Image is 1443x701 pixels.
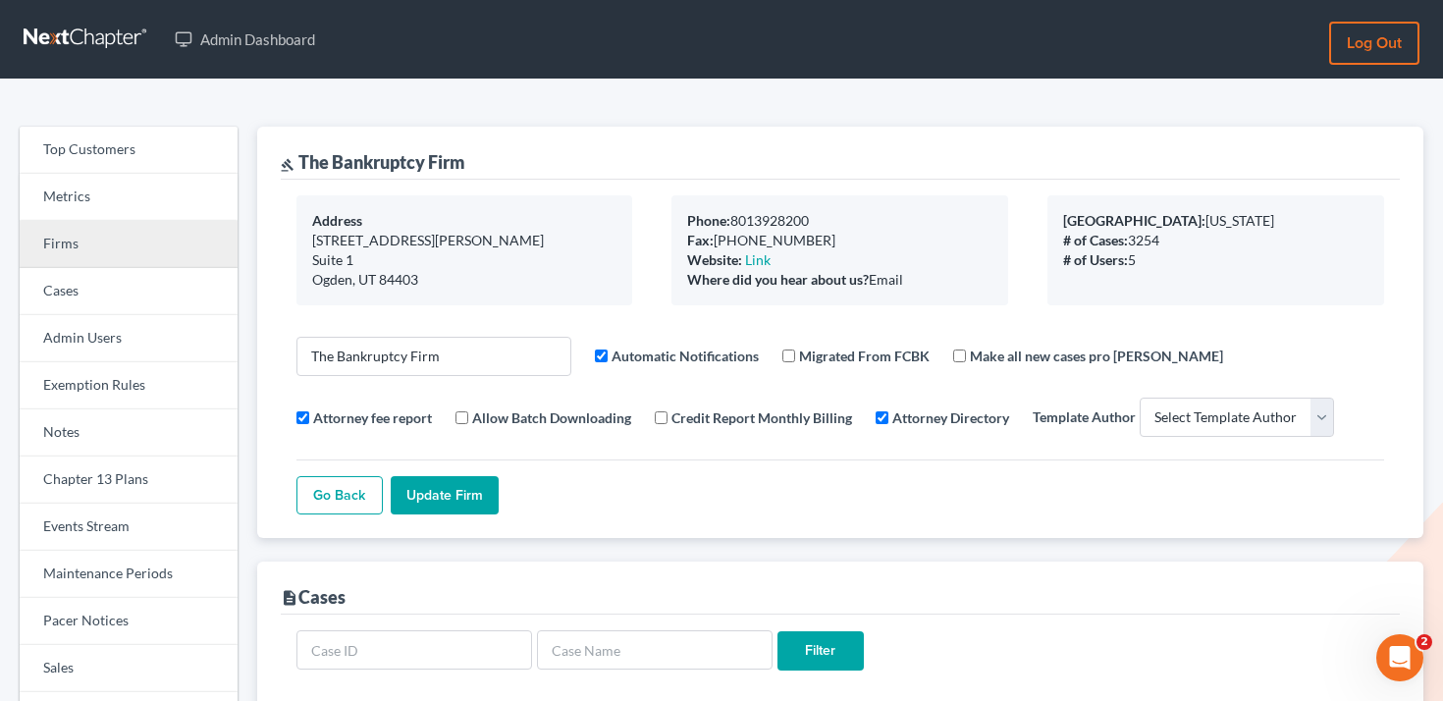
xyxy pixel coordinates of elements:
b: Website: [687,251,742,268]
a: Pacer Notices [20,598,238,645]
a: Top Customers [20,127,238,174]
div: 8013928200 [687,211,992,231]
a: Go Back [296,476,383,515]
i: gavel [281,158,294,172]
div: [PHONE_NUMBER] [687,231,992,250]
a: Admin Users [20,315,238,362]
a: Firms [20,221,238,268]
label: Migrated From FCBK [799,346,930,366]
div: Suite 1 [312,250,617,270]
label: Credit Report Monthly Billing [671,407,852,428]
div: 5 [1063,250,1368,270]
a: Cases [20,268,238,315]
input: Case Name [537,630,773,670]
div: Ogden, UT 84403 [312,270,617,290]
span: 2 [1416,634,1432,650]
b: Address [312,212,362,229]
input: Update Firm [391,476,499,515]
b: Where did you hear about us? [687,271,869,288]
b: Fax: [687,232,714,248]
a: Exemption Rules [20,362,238,409]
label: Automatic Notifications [612,346,759,366]
div: [STREET_ADDRESS][PERSON_NAME] [312,231,617,250]
a: Metrics [20,174,238,221]
div: [US_STATE] [1063,211,1368,231]
i: description [281,589,298,607]
div: Cases [281,585,346,609]
label: Allow Batch Downloading [472,407,631,428]
label: Attorney Directory [892,407,1009,428]
b: [GEOGRAPHIC_DATA]: [1063,212,1205,229]
label: Make all new cases pro [PERSON_NAME] [970,346,1223,366]
div: 3254 [1063,231,1368,250]
a: Admin Dashboard [165,22,325,57]
div: Email [687,270,992,290]
b: Phone: [687,212,730,229]
a: Sales [20,645,238,692]
input: Filter [777,631,864,671]
label: Template Author [1033,406,1136,427]
a: Notes [20,409,238,457]
b: # of Cases: [1063,232,1128,248]
a: Link [745,251,771,268]
a: Chapter 13 Plans [20,457,238,504]
div: The Bankruptcy Firm [281,150,465,174]
label: Attorney fee report [313,407,432,428]
a: Log out [1329,22,1419,65]
b: # of Users: [1063,251,1128,268]
input: Case ID [296,630,532,670]
a: Maintenance Periods [20,551,238,598]
a: Events Stream [20,504,238,551]
iframe: Intercom live chat [1376,634,1423,681]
